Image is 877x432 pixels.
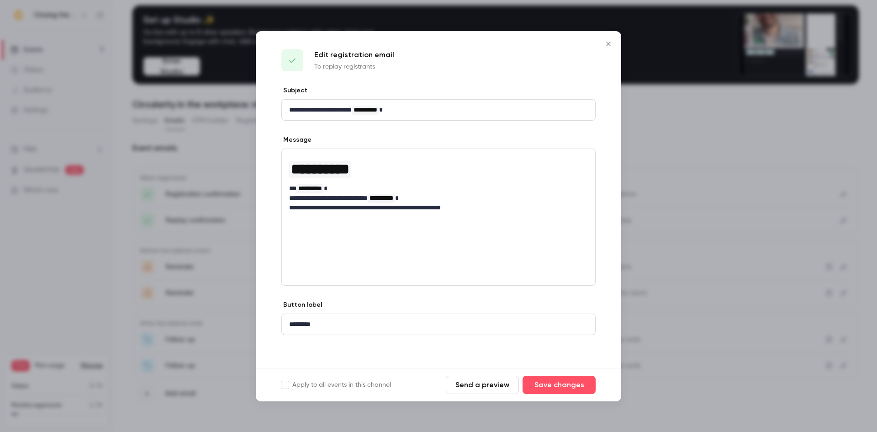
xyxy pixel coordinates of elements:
[281,380,391,389] label: Apply to all events in this channel
[282,149,595,218] div: editor
[523,376,596,394] button: Save changes
[446,376,519,394] button: Send a preview
[281,135,312,144] label: Message
[281,300,322,309] label: Button label
[314,62,394,71] p: To replay registrants
[599,35,618,53] button: Close
[282,314,595,335] div: editor
[281,86,307,95] label: Subject
[282,100,595,120] div: editor
[314,49,394,60] p: Edit registration email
